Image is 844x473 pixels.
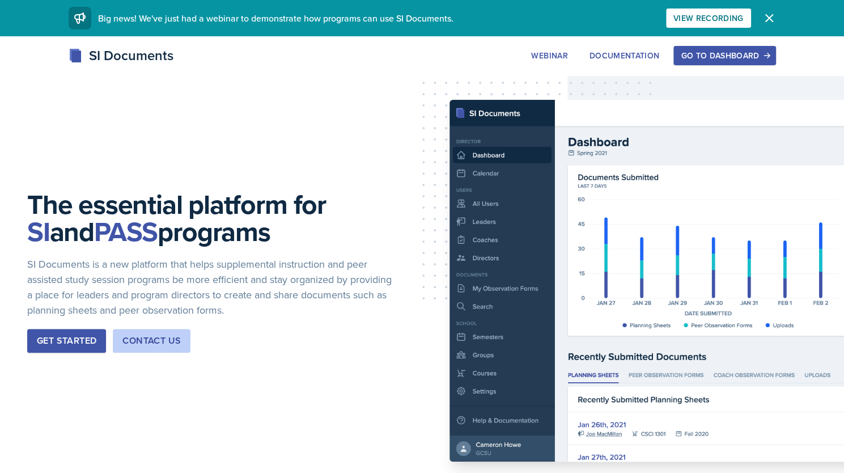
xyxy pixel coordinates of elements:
button: Get Started [27,329,106,353]
div: Documentation [589,51,660,60]
button: Contact Us [113,329,190,353]
div: SI Documents [69,45,173,66]
span: Big news! We've just had a webinar to demonstrate how programs can use SI Documents. [98,12,453,24]
div: Get Started [37,334,96,348]
div: View Recording [673,14,744,23]
button: Documentation [582,46,667,65]
div: Go to Dashboard [681,51,768,60]
button: Webinar [524,46,575,65]
button: Go to Dashboard [673,46,775,65]
div: Webinar [531,51,567,60]
div: Contact Us [122,334,181,348]
button: View Recording [666,9,751,28]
